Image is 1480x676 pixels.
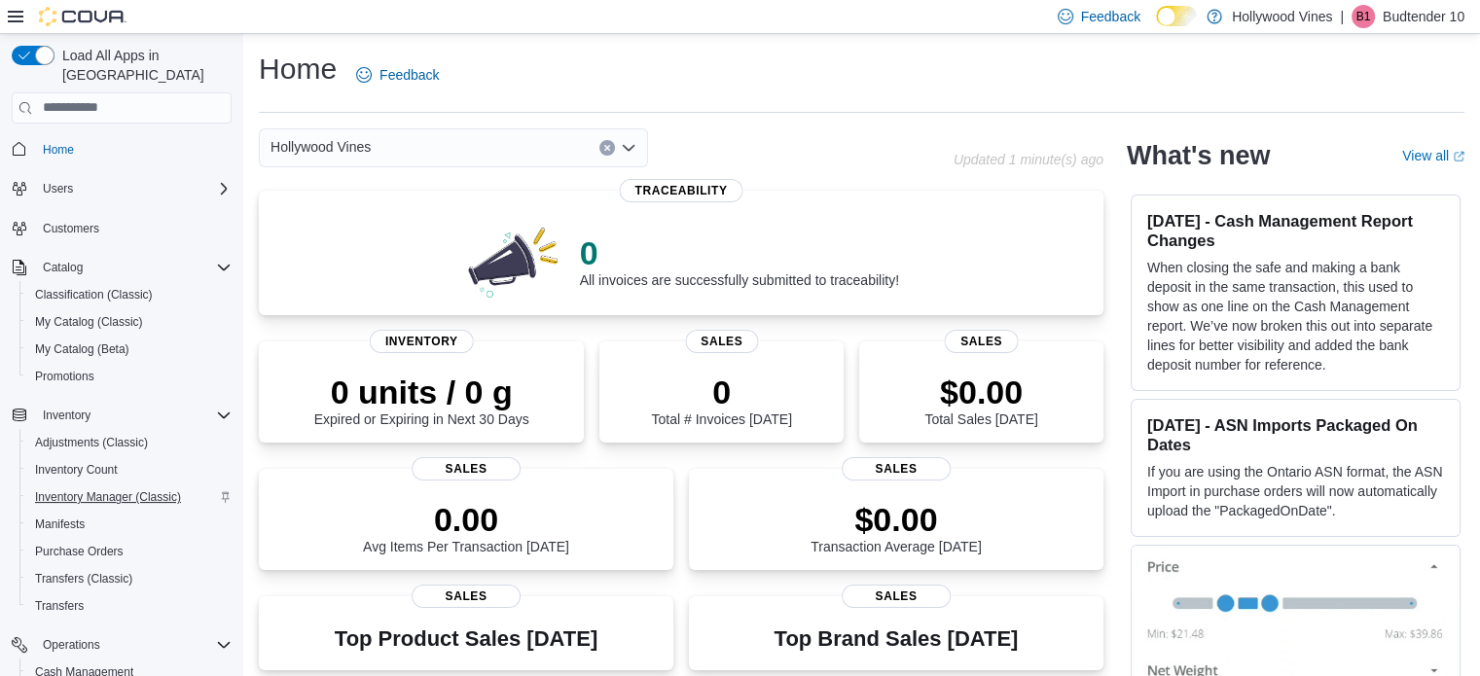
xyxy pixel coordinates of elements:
[775,627,1019,651] h3: Top Brand Sales [DATE]
[1156,26,1157,27] span: Dark Mode
[27,338,232,361] span: My Catalog (Beta)
[1156,6,1197,26] input: Dark Mode
[27,594,91,618] a: Transfers
[4,254,239,281] button: Catalog
[19,429,239,456] button: Adjustments (Classic)
[19,456,239,483] button: Inventory Count
[27,458,232,481] span: Inventory Count
[27,338,137,361] a: My Catalog (Beta)
[1356,5,1371,28] span: B1
[35,177,232,200] span: Users
[43,408,90,423] span: Inventory
[271,135,371,159] span: Hollywood Vines
[651,373,791,427] div: Total # Invoices [DATE]
[4,175,239,202] button: Users
[1453,151,1464,162] svg: External link
[811,500,982,539] p: $0.00
[27,513,92,536] a: Manifests
[4,402,239,429] button: Inventory
[35,138,82,161] a: Home
[19,363,239,390] button: Promotions
[259,50,337,89] h1: Home
[1352,5,1375,28] div: Budtender 10
[35,516,85,532] span: Manifests
[27,458,126,481] a: Inventory Count
[1383,5,1464,28] p: Budtender 10
[1402,148,1464,163] a: View allExternal link
[27,431,156,454] a: Adjustments (Classic)
[27,540,131,563] a: Purchase Orders
[43,260,83,275] span: Catalog
[621,140,636,156] button: Open list of options
[1340,5,1344,28] p: |
[348,55,447,94] a: Feedback
[19,308,239,336] button: My Catalog (Classic)
[1147,415,1444,454] h3: [DATE] - ASN Imports Packaged On Dates
[54,46,232,85] span: Load All Apps in [GEOGRAPHIC_DATA]
[19,483,239,511] button: Inventory Manager (Classic)
[35,435,148,450] span: Adjustments (Classic)
[335,627,597,651] h3: Top Product Sales [DATE]
[1147,462,1444,520] p: If you are using the Ontario ASN format, the ASN Import in purchase orders will now automatically...
[4,135,239,163] button: Home
[580,233,899,288] div: All invoices are successfully submitted to traceability!
[35,256,232,279] span: Catalog
[651,373,791,411] p: 0
[19,511,239,538] button: Manifests
[35,314,143,330] span: My Catalog (Classic)
[43,142,74,158] span: Home
[685,330,758,353] span: Sales
[1147,258,1444,374] p: When closing the safe and making a bank deposit in the same transaction, this used to show as one...
[27,567,140,590] a: Transfers (Classic)
[27,310,232,334] span: My Catalog (Classic)
[19,336,239,363] button: My Catalog (Beta)
[27,365,102,388] a: Promotions
[19,281,239,308] button: Classification (Classic)
[27,540,232,563] span: Purchase Orders
[27,310,151,334] a: My Catalog (Classic)
[27,431,232,454] span: Adjustments (Classic)
[43,221,99,236] span: Customers
[27,283,161,306] a: Classification (Classic)
[27,567,232,590] span: Transfers (Classic)
[27,365,232,388] span: Promotions
[27,513,232,536] span: Manifests
[580,233,899,272] p: 0
[811,500,982,554] div: Transaction Average [DATE]
[27,485,189,509] a: Inventory Manager (Classic)
[19,592,239,620] button: Transfers
[35,633,108,657] button: Operations
[35,571,132,587] span: Transfers (Classic)
[1232,5,1332,28] p: Hollywood Vines
[35,598,84,614] span: Transfers
[842,585,951,608] span: Sales
[27,283,232,306] span: Classification (Classic)
[1081,7,1140,26] span: Feedback
[924,373,1037,427] div: Total Sales [DATE]
[314,373,529,427] div: Expired or Expiring in Next 30 Days
[35,137,232,161] span: Home
[412,457,521,480] span: Sales
[314,373,529,411] p: 0 units / 0 g
[35,177,81,200] button: Users
[35,216,232,240] span: Customers
[35,404,98,427] button: Inventory
[463,222,564,300] img: 0
[35,287,153,302] span: Classification (Classic)
[35,462,118,478] span: Inventory Count
[35,633,232,657] span: Operations
[945,330,1018,353] span: Sales
[35,489,181,505] span: Inventory Manager (Classic)
[19,565,239,592] button: Transfers (Classic)
[363,500,569,539] p: 0.00
[954,152,1103,167] p: Updated 1 minute(s) ago
[35,404,232,427] span: Inventory
[43,181,73,196] span: Users
[35,544,124,559] span: Purchase Orders
[43,637,100,653] span: Operations
[842,457,951,480] span: Sales
[27,594,232,618] span: Transfers
[370,330,474,353] span: Inventory
[619,179,742,202] span: Traceability
[27,485,232,509] span: Inventory Manager (Classic)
